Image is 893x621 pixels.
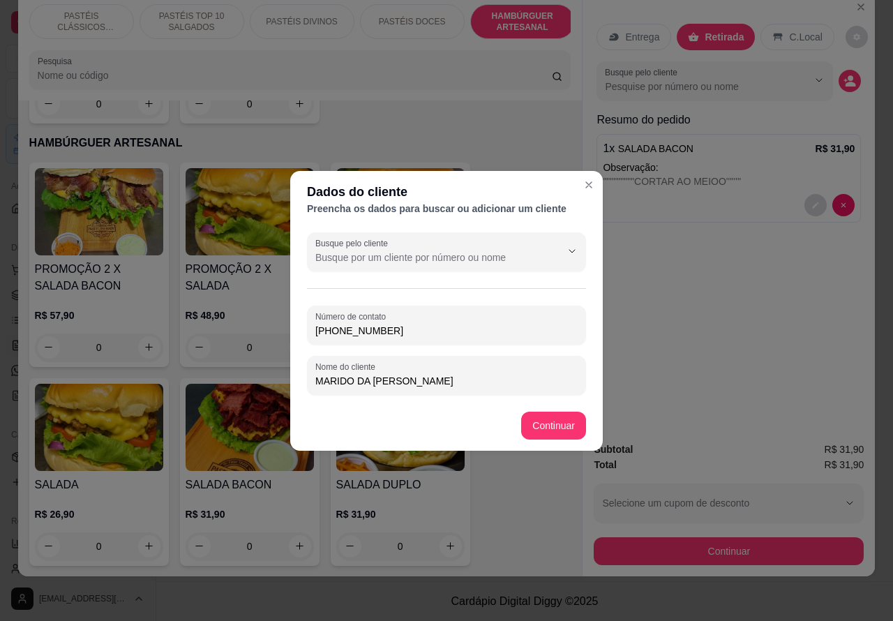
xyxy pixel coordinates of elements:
button: Continuar [521,412,586,440]
input: Nome do cliente [315,374,578,388]
button: Close [578,174,600,196]
label: Número de contato [315,310,391,322]
input: Número de contato [315,324,578,338]
div: Preencha os dados para buscar ou adicionar um cliente [307,202,586,216]
div: Dados do cliente [307,182,586,202]
button: Show suggestions [561,240,583,262]
label: Busque pelo cliente [315,237,393,249]
label: Nome do cliente [315,361,380,373]
input: Busque pelo cliente [315,250,539,264]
